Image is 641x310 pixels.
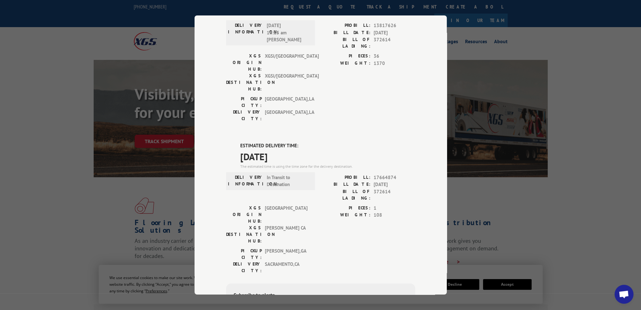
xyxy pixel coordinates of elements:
label: DELIVERY INFORMATION: [228,174,264,188]
span: 17664874 [374,174,415,181]
span: 108 [374,212,415,219]
div: Subscribe to alerts [234,291,408,300]
label: WEIGHT: [321,212,370,219]
label: PIECES: [321,53,370,60]
label: WEIGHT: [321,60,370,67]
span: [GEOGRAPHIC_DATA] , LA [265,109,307,122]
span: 372614 [374,188,415,202]
label: BILL OF LADING: [321,36,370,50]
span: 1370 [374,60,415,67]
label: DELIVERY CITY: [226,109,262,122]
label: DELIVERY CITY: [226,261,262,274]
label: XGS ORIGIN HUB: [226,205,262,225]
span: [GEOGRAPHIC_DATA] [265,205,307,225]
span: XGSI/[GEOGRAPHIC_DATA] [265,53,307,73]
span: [DATE] 10:15 am [PERSON_NAME] [267,22,309,44]
label: XGS DESTINATION HUB: [226,225,262,244]
span: 36 [374,53,415,60]
label: BILL DATE: [321,29,370,37]
label: PICKUP CITY: [226,96,262,109]
div: The estimated time is using the time zone for the delivery destination. [240,164,415,169]
label: BILL DATE: [321,181,370,188]
div: Open chat [615,285,633,304]
span: In Transit to Destination [267,174,309,188]
label: DELIVERY INFORMATION: [228,22,264,44]
label: BILL OF LADING: [321,188,370,202]
label: PROBILL: [321,22,370,29]
label: ESTIMATED DELIVERY TIME: [240,142,415,149]
span: [GEOGRAPHIC_DATA] , LA [265,96,307,109]
span: [DATE] [374,181,415,188]
span: XGSI/[GEOGRAPHIC_DATA] [265,73,307,92]
label: XGS DESTINATION HUB: [226,73,262,92]
span: [DATE] [374,29,415,37]
span: 372614 [374,36,415,50]
span: [PERSON_NAME] , GA [265,248,307,261]
span: [PERSON_NAME] CA [265,225,307,244]
label: PICKUP CITY: [226,248,262,261]
label: XGS ORIGIN HUB: [226,53,262,73]
label: PIECES: [321,205,370,212]
span: SACRAMENTO , CA [265,261,307,274]
span: 13817626 [374,22,415,29]
span: [DATE] [240,149,415,164]
span: 1 [374,205,415,212]
label: PROBILL: [321,174,370,181]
